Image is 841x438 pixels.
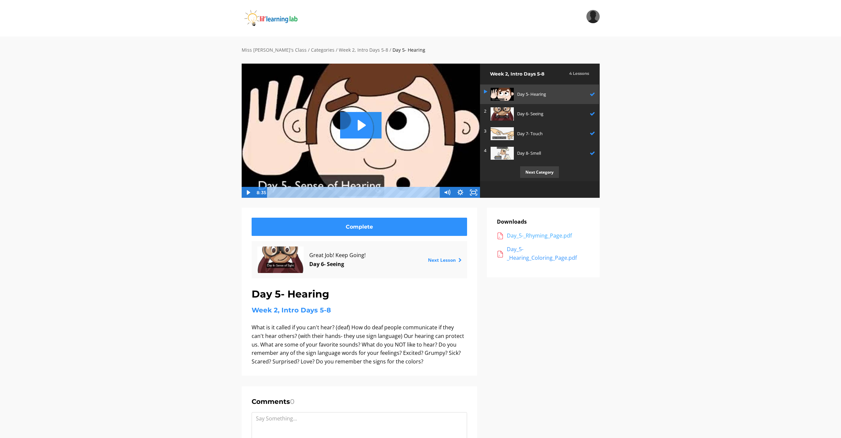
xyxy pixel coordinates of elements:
a: Day 5- Hearing [480,84,599,104]
div: Day 5- Hearing [392,46,425,54]
a: 4 Day 8- Smell [480,143,599,163]
a: Week 2, Intro Days 5-8 [339,47,388,53]
img: OK9pnWYR6WHHVZCdalib_dea1af28cd8ad2683da6e4f7ac77ef872a62821f.jpg [491,107,514,120]
p: Day 7- Touch [517,130,587,137]
h5: Comments [252,396,467,407]
p: Downloads [497,218,590,226]
div: / [336,46,337,54]
div: Day_5-_Hearing_Coloring_Page.pdf [507,245,590,262]
img: i7854taoSOybrCBYFoFZ_5ba912658c33491c1c5a474d58dc0f7cb1ea85fb.jpg [491,127,514,140]
h2: Week 2, Intro Days 5-8 [490,70,566,78]
a: 3 Day 7- Touch [480,124,599,143]
button: Mute [441,187,454,198]
img: OK9pnWYR6WHHVZCdalib_dea1af28cd8ad2683da6e4f7ac77ef872a62821f.jpg [257,246,304,273]
img: acrobat.png [497,233,504,239]
p: Day 5- Hearing [517,91,587,98]
div: Day_5-_Rhyming_Page.pdf [507,232,590,240]
img: gRrwcOmaTtiDrulxc9l8_8da069e84be0f56fe9e4bc8d297b331122fa51d5.jpg [491,88,514,101]
a: Day 6- Seeing [309,260,344,268]
p: 2 [484,108,487,115]
p: Day 8- Smell [517,150,587,157]
img: iJObvVIsTmeLBah9dr2P_logo_360x80.png [242,10,317,27]
p: 3 [484,128,487,135]
img: HObMpL8ZQeS41YjPkqPX_44248bf4acc0076d8c9cf5cf6af4586b733f00e0.jpg [491,147,514,160]
p: Day 6- Seeing [517,110,587,117]
span: 0 [290,398,294,406]
div: / [308,46,310,54]
a: Next Lesson [428,257,462,263]
a: Miss [PERSON_NAME]'s Class [242,47,307,53]
a: Categories [311,47,334,53]
a: 2 Day 6- Seeing [480,104,599,124]
button: Play Video [241,187,255,198]
a: Complete [252,218,467,236]
a: Week 2, Intro Days 5-8 [252,306,331,314]
button: Play Video: sites/2147505858/video/I1ijqdfSRU6QyyKExgMI_Day_5-_Sense_of_Hearing.mp4 [340,112,382,138]
button: Fullscreen [467,187,480,198]
img: acrobat.png [497,251,504,257]
a: Day_5-_Hearing_Coloring_Page.pdf [497,245,590,262]
a: Day_5-_Rhyming_Page.pdf [497,232,590,240]
div: / [390,46,391,54]
p: What is it called if you can't hear? (deaf) How do deaf people communicate if they can't hear oth... [252,323,467,366]
h1: Day 5- Hearing [252,286,467,302]
a: Next Category [480,163,599,181]
p: 4 [484,147,487,154]
button: Show settings menu [454,187,467,198]
p: Next Category [520,166,559,178]
div: Playbar [272,187,437,198]
h3: 4 Lessons [569,70,589,77]
img: 5fba30d74cf8ef0fc50b18c3c1fc67fa [586,10,600,23]
span: Great Job! Keep Going! [309,251,409,260]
